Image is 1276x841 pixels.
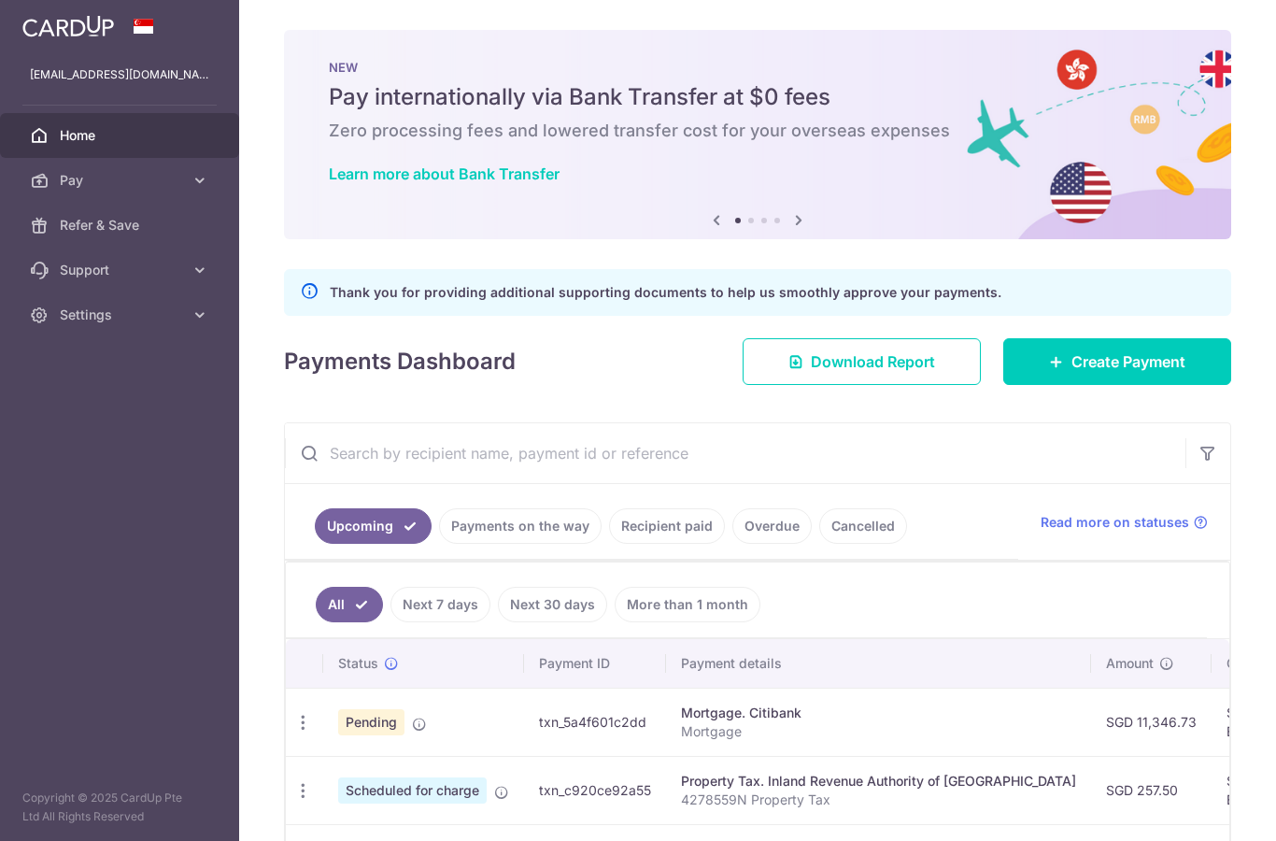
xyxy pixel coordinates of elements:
a: Cancelled [819,508,907,544]
span: Support [60,261,183,279]
td: txn_c920ce92a55 [524,756,666,824]
p: Thank you for providing additional supporting documents to help us smoothly approve your payments. [330,281,1001,304]
span: Refer & Save [60,216,183,235]
span: Scheduled for charge [338,777,487,804]
span: Download Report [811,350,935,373]
span: Create Payment [1071,350,1185,373]
p: Mortgage [681,722,1076,741]
a: Read more on statuses [1041,513,1208,532]
div: Mortgage. Citibank [681,704,1076,722]
span: Read more on statuses [1041,513,1189,532]
p: 4278559N Property Tax [681,791,1076,809]
td: SGD 257.50 [1091,756,1212,824]
span: Status [338,654,378,673]
a: Recipient paid [609,508,725,544]
p: [EMAIL_ADDRESS][DOMAIN_NAME] [30,65,209,84]
a: All [316,587,383,622]
h6: Zero processing fees and lowered transfer cost for your overseas expenses [329,120,1186,142]
h4: Payments Dashboard [284,345,516,378]
a: Payments on the way [439,508,602,544]
th: Payment details [666,639,1091,688]
a: More than 1 month [615,587,760,622]
a: Overdue [732,508,812,544]
p: NEW [329,60,1186,75]
span: Pay [60,171,183,190]
a: Upcoming [315,508,432,544]
h5: Pay internationally via Bank Transfer at $0 fees [329,82,1186,112]
img: CardUp [22,15,114,37]
a: Next 7 days [390,587,490,622]
span: Amount [1106,654,1154,673]
div: Property Tax. Inland Revenue Authority of [GEOGRAPHIC_DATA] [681,772,1076,791]
span: Home [60,126,183,145]
td: txn_5a4f601c2dd [524,688,666,756]
a: Create Payment [1003,338,1231,385]
span: Settings [60,306,183,324]
a: Next 30 days [498,587,607,622]
input: Search by recipient name, payment id or reference [285,423,1185,483]
td: SGD 11,346.73 [1091,688,1212,756]
a: Learn more about Bank Transfer [329,164,560,183]
span: Pending [338,709,404,735]
img: Bank transfer banner [284,30,1231,239]
a: Download Report [743,338,981,385]
th: Payment ID [524,639,666,688]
